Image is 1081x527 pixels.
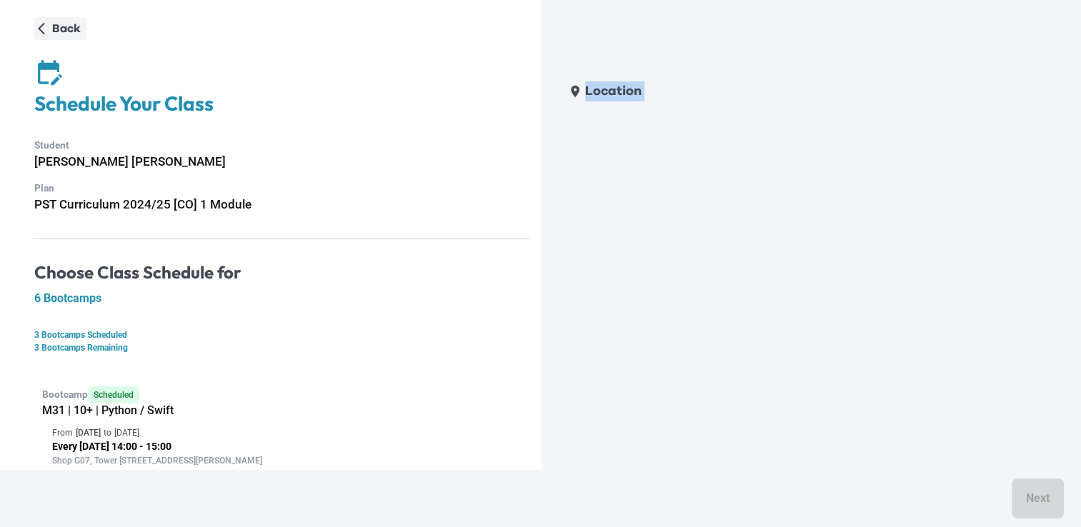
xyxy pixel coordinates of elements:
[34,291,529,306] h5: 6 Bootcamps
[88,386,139,403] span: Scheduled
[34,195,529,214] h6: PST Curriculum 2024/25 [CO] 1 Module
[52,439,519,454] p: Every [DATE] 14:00 - 15:00
[104,426,111,439] p: to
[114,426,139,439] p: [DATE]
[34,328,529,341] p: 3 Bootcamps Scheduled
[585,81,642,101] p: Location
[34,152,529,171] h6: [PERSON_NAME] [PERSON_NAME]
[76,426,101,439] p: [DATE]
[34,17,86,40] button: Back
[52,426,73,439] p: From
[34,181,529,196] p: Plan
[34,138,529,153] p: Student
[52,20,81,37] p: Back
[34,262,529,283] h4: Choose Class Schedule for
[42,403,529,418] h5: M31 | 10+ | Python / Swift
[52,454,519,467] p: Shop G07, Tower [STREET_ADDRESS][PERSON_NAME]
[34,91,529,116] h4: Schedule Your Class
[42,386,529,403] p: Bootcamp
[34,341,529,354] p: 3 Bootcamps Remaining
